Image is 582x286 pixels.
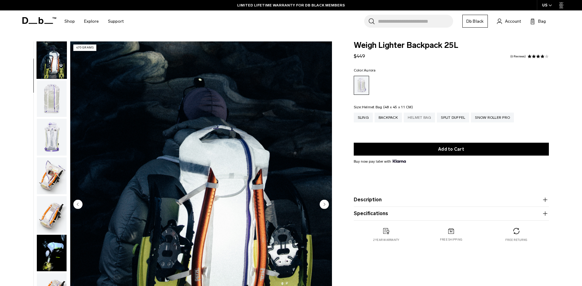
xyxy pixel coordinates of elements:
[108,10,124,32] a: Support
[505,238,527,242] p: Free returns
[73,44,97,51] p: 470 grams
[354,143,549,156] button: Add to Cart
[73,199,83,210] button: Previous slide
[497,17,521,25] a: Account
[471,113,514,122] a: Snow Roller Pro
[354,113,373,122] a: Sling
[37,118,67,156] button: Weigh_Lighter_Backpack_25L_3.png
[354,41,549,49] span: Weigh Lighter Backpack 25L
[354,159,406,164] span: Buy now pay later with
[37,119,67,156] img: Weigh_Lighter_Backpack_25L_3.png
[320,199,329,210] button: Next slide
[364,68,376,72] span: Aurora
[37,80,67,118] button: Weigh_Lighter_Backpack_25L_2.png
[440,238,462,242] p: Free shipping
[60,10,128,32] nav: Main Navigation
[37,235,67,272] img: Weigh Lighter Backpack 25L Aurora
[84,10,99,32] a: Explore
[505,18,521,25] span: Account
[64,10,75,32] a: Shop
[37,80,67,117] img: Weigh_Lighter_Backpack_25L_2.png
[37,157,67,195] button: Weigh_Lighter_Backpack_25L_4.png
[37,196,67,233] img: Weigh_Lighter_Backpack_25L_5.png
[530,17,546,25] button: Bag
[404,113,435,122] a: Helmet Bag
[354,105,413,109] legend: Size:
[437,113,469,122] a: Split Duffel
[37,42,67,79] img: Weigh_Lighter_Backpack_25L_Lifestyle_new.png
[510,55,526,58] a: 6 reviews
[237,2,345,8] a: LIMITED LIFETIME WARRANTY FOR DB BLACK MEMBERS
[354,68,376,72] legend: Color:
[538,18,546,25] span: Bag
[362,105,413,109] span: Helmet Bag (48 x 45 x 11 CM)
[354,76,369,95] a: Aurora
[37,41,67,79] button: Weigh_Lighter_Backpack_25L_Lifestyle_new.png
[37,157,67,194] img: Weigh_Lighter_Backpack_25L_4.png
[462,15,488,28] a: Db Black
[354,53,365,59] span: $449
[354,196,549,203] button: Description
[393,160,406,163] img: {"height" => 20, "alt" => "Klarna"}
[375,113,402,122] a: Backpack
[373,238,399,242] p: 2 year warranty
[354,210,549,217] button: Specifications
